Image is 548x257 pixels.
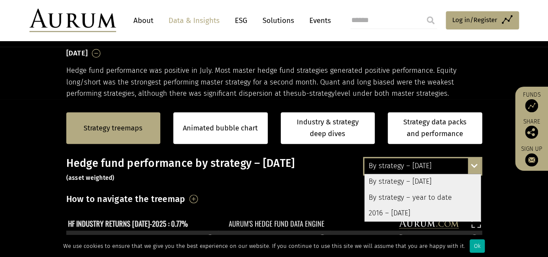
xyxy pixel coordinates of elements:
[183,123,258,134] a: Animated bubble chart
[66,65,482,99] p: Hedge fund performance was positive in July. Most master hedge fund strategies generated positive...
[470,239,485,253] div: Ok
[422,12,439,29] input: Submit
[364,205,481,221] div: 2016 – [DATE]
[66,47,88,60] h3: [DATE]
[525,153,538,166] img: Sign up to our newsletter
[452,15,497,25] span: Log in/Register
[84,123,143,134] a: Strategy treemaps
[164,13,224,29] a: Data & Insights
[305,13,331,29] a: Events
[525,126,538,139] img: Share this post
[525,99,538,112] img: Access Funds
[519,119,544,139] div: Share
[364,174,481,190] div: By strategy – [DATE]
[66,174,115,182] small: (asset weighted)
[519,145,544,166] a: Sign up
[446,11,519,29] a: Log in/Register
[294,89,335,98] span: sub-strategy
[364,158,481,174] div: By strategy – [DATE]
[388,112,482,144] a: Strategy data packs and performance
[66,157,482,183] h3: Hedge fund performance by strategy – [DATE]
[29,9,116,32] img: Aurum
[519,91,544,112] a: Funds
[281,112,375,144] a: Industry & strategy deep dives
[129,13,158,29] a: About
[230,13,252,29] a: ESG
[66,192,185,206] h3: How to navigate the treemap
[364,190,481,205] div: By strategy – year to date
[258,13,298,29] a: Solutions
